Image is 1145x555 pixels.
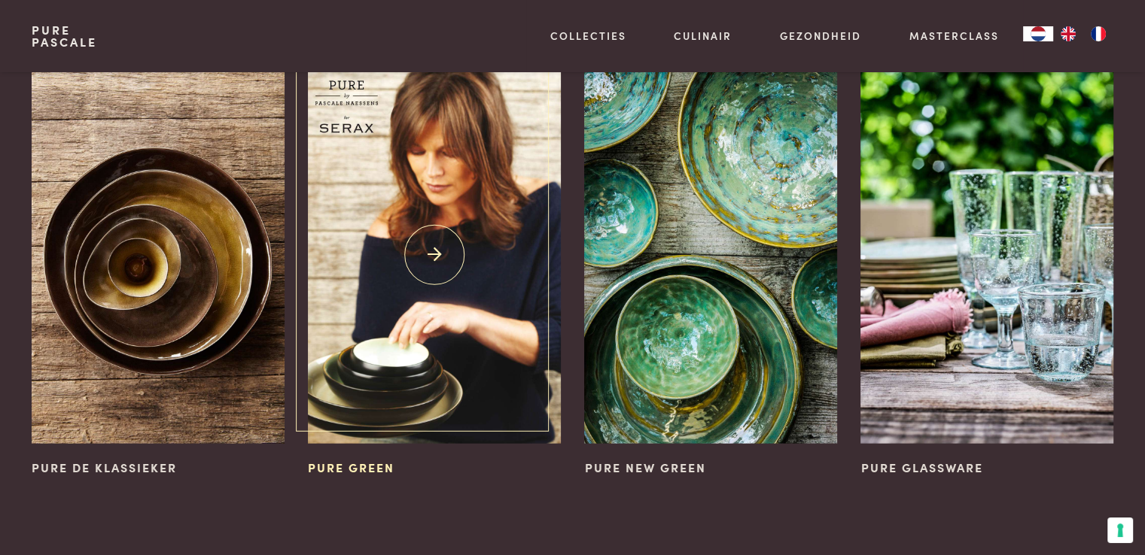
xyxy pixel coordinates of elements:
[780,28,861,44] a: Gezondheid
[860,459,982,475] span: Pure Glassware
[860,66,1113,478] a: Pure Glassware Pure Glassware
[909,28,999,44] a: Masterclass
[1053,26,1113,41] ul: Language list
[584,459,705,475] span: Pure New Green
[32,459,177,475] span: Pure de klassieker
[1023,26,1053,41] div: Language
[584,66,836,444] img: Pure New Green
[1083,26,1113,41] a: FR
[1023,26,1053,41] a: NL
[674,28,732,44] a: Culinair
[860,66,1113,444] img: Pure Glassware
[1023,26,1113,41] aside: Language selected: Nederlands
[550,28,626,44] a: Collecties
[32,66,284,478] a: Pure de klassieker Pure de klassieker
[584,66,836,478] a: Pure New Green Pure New Green
[1107,517,1133,543] button: Uw voorkeuren voor toestemming voor trackingtechnologieën
[308,66,560,444] img: Pure Green
[32,24,97,48] a: PurePascale
[308,66,560,478] a: Pure Green Pure Green
[32,66,284,444] img: Pure de klassieker
[308,459,394,475] span: Pure Green
[1053,26,1083,41] a: EN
